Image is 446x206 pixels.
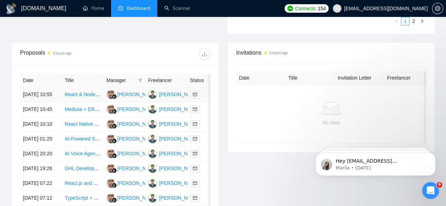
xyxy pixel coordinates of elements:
img: gigradar-bm.png [112,153,117,158]
span: mail [193,137,197,141]
li: 2 [409,17,418,25]
td: TypeScript + Browser Automation Engineer [62,191,103,206]
th: Invitation Letter [335,71,384,85]
th: Title [286,71,335,85]
img: gigradar-bm.png [112,138,117,143]
span: mail [193,196,197,200]
span: right [420,19,424,23]
img: MA [148,194,157,202]
span: dashboard [118,6,123,11]
img: MA [148,149,157,158]
span: mail [193,181,197,185]
img: MA [148,135,157,143]
a: MA[PERSON_NAME] [PERSON_NAME] [148,106,242,112]
div: [PERSON_NAME] [117,105,158,113]
div: [PERSON_NAME] [PERSON_NAME] [159,164,242,172]
td: [DATE] 10:10 [20,117,62,132]
td: Medusa + ERPNext Integration Developer (E-commerce Sync) [62,102,103,117]
a: AI[PERSON_NAME] [106,91,158,97]
div: [PERSON_NAME] [117,194,158,202]
div: Proposals [20,48,115,60]
div: [PERSON_NAME] [PERSON_NAME] [159,120,242,128]
img: upwork-logo.png [287,6,293,11]
a: AI[PERSON_NAME] [106,180,158,186]
span: mail [193,92,197,96]
td: AI Voice Agent Developer for Restaurant Ordering System (White-Label SaaS) [62,146,103,161]
span: left [395,19,399,23]
a: AI[PERSON_NAME] [106,121,158,126]
a: React Native Developer for Mobile App Bug Fixes [65,121,173,127]
span: mail [193,166,197,170]
span: mail [193,107,197,111]
img: gigradar-bm.png [112,183,117,188]
th: Title [62,74,103,87]
a: AI-Powered Sales Platform - MVP Build (Phase 1) [65,136,174,142]
td: [DATE] 01:25 [20,132,62,146]
th: Manager [104,74,145,87]
img: gigradar-bm.png [112,94,117,99]
span: 154 [318,5,325,12]
span: 9 [436,182,442,188]
a: setting [432,6,443,11]
time: 3 hours ago [53,51,72,55]
span: mail [193,122,197,126]
time: 3 hours ago [269,51,288,55]
div: [PERSON_NAME] [117,179,158,187]
th: Date [236,71,286,85]
img: AI [106,135,115,143]
a: searchScanner [164,5,190,11]
span: mail [193,151,197,156]
img: AI [106,90,115,99]
a: MA[PERSON_NAME] [PERSON_NAME] [148,150,242,156]
div: [PERSON_NAME] [117,120,158,128]
th: Freelancer [384,71,434,85]
img: AI [106,120,115,129]
th: Freelancer [145,74,187,87]
img: AI [106,149,115,158]
img: AI [106,105,115,114]
img: MA [148,179,157,188]
td: AI-Powered Sales Platform - MVP Build (Phase 1) [62,132,103,146]
img: MA [148,164,157,173]
td: [DATE] 20:20 [20,146,62,161]
span: Manager [106,76,135,84]
button: left [392,17,401,25]
div: [PERSON_NAME] [PERSON_NAME] [159,150,242,157]
div: [PERSON_NAME] [PERSON_NAME] [159,90,242,98]
span: filter [137,75,144,86]
a: React & Node.js Developer for Income Management App [65,92,189,97]
a: AI[PERSON_NAME] [106,136,158,141]
p: Message from Mariia, sent 4w ago [31,27,122,33]
img: logo [6,3,17,14]
span: filter [138,78,142,82]
li: Next Page [418,17,426,25]
th: Date [20,74,62,87]
a: React.js and Node.js Developer for Healthcare Product Phase 1 [65,180,204,186]
img: AI [106,179,115,188]
a: MA[PERSON_NAME] [PERSON_NAME] [148,136,242,141]
td: [DATE] 19:26 [20,161,62,176]
td: GHL Developer for Two-Way Integration Between GoHighLevel (GHL) and 4D EMR [62,161,103,176]
td: [DATE] 07:22 [20,176,62,191]
button: right [418,17,426,25]
a: AI[PERSON_NAME] [106,150,158,156]
a: GHL Developer for Two-Way Integration Between GoHighLevel (GHL) and 4D EMR [65,166,247,171]
button: download [199,48,210,60]
div: No data [242,119,421,126]
a: AI[PERSON_NAME] [106,195,158,200]
span: user [335,6,340,11]
td: React & Node.js Developer for Income Management App [62,87,103,102]
div: [PERSON_NAME] [117,90,158,98]
a: AI Voice Agent Developer for Restaurant Ordering System (White-Label SaaS) [65,151,236,156]
div: [PERSON_NAME] [PERSON_NAME] [159,135,242,143]
img: MA [148,120,157,129]
div: [PERSON_NAME] [PERSON_NAME] [159,194,242,202]
td: [DATE] 10:55 [20,87,62,102]
img: MA [148,90,157,99]
img: AI [106,164,115,173]
td: React.js and Node.js Developer for Healthcare Product Phase 1 [62,176,103,191]
img: MA [148,105,157,114]
iframe: Intercom notifications message [305,138,446,187]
